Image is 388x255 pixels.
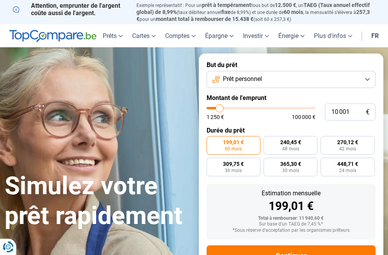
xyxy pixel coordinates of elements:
[280,140,301,145] span: 240,45 €
[207,94,376,102] label: Montant de l'emprunt
[221,9,231,15] span: fixe
[274,24,309,47] a: Énergie
[13,2,128,17] p: Attention, emprunter de l'argent coûte aussi de l'argent.
[223,140,244,145] span: 199,01 €
[225,168,242,173] span: 36 mois
[367,24,383,47] a: fr
[156,16,253,22] span: montant total à rembourser de 15.438 €
[160,24,200,47] a: Comptes
[339,146,356,151] span: 42 mois
[213,228,370,233] div: *Sous réserve d'acceptation par les organismes prêteurs
[292,114,316,120] span: 100 000 €
[5,171,190,231] h1: Simulez votre prêt rapidement
[136,2,370,15] span: TAEG (Taux annuel effectif global) de 8,99%
[337,161,358,167] span: 448,71 €
[128,24,160,47] a: Cartes
[366,109,369,115] span: €
[282,146,299,151] span: 48 mois
[213,190,370,196] div: Estimation mensuelle
[275,2,296,8] span: 12.500 €
[282,168,299,173] span: 30 mois
[223,161,244,167] span: 309,75 €
[309,24,357,47] a: Plus d'infos
[339,168,356,173] span: 24 mois
[213,216,370,221] div: Total à rembourser: 11 940,60 €
[225,146,242,151] span: 60 mois
[207,71,376,88] button: Prêt personnel
[284,9,303,15] span: 60 mois
[207,127,376,134] label: Durée du prêt
[337,140,358,145] span: 270,12 €
[136,2,375,22] p: Exemple représentatif : Pour un tous but de , un (taux débiteur annuel de 8,99%) et une durée de ...
[207,114,224,120] span: 1 250 €
[223,75,262,83] span: Prêt personnel
[136,9,370,22] span: 257,3 €
[9,30,97,42] img: TopCompare
[238,24,274,47] a: Investir
[213,200,370,212] div: 199,01 €
[280,161,301,167] span: 365,30 €
[98,24,128,47] a: Prêts
[202,2,251,8] span: prêt à tempérament
[207,61,376,69] label: But du prêt
[213,222,370,227] div: Sur base d'un TAEG de 7,45 %*
[200,24,238,47] a: Épargne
